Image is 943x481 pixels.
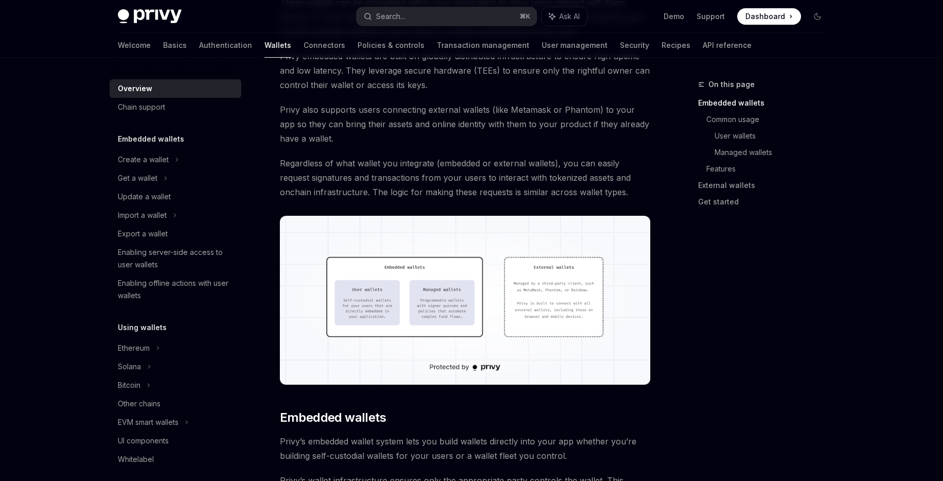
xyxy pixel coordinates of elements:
[118,453,154,466] div: Whitelabel
[559,11,580,22] span: Ask AI
[542,7,587,26] button: Ask AI
[697,11,725,22] a: Support
[163,33,187,58] a: Basics
[110,432,241,450] a: UI components
[706,111,834,128] a: Common usage
[118,321,167,334] h5: Using wallets
[715,128,834,144] a: User wallets
[118,191,171,203] div: Update a wallet
[542,33,608,58] a: User management
[118,277,235,302] div: Enabling offline actions with user wallets
[809,8,826,25] button: Toggle dark mode
[304,33,345,58] a: Connectors
[199,33,252,58] a: Authentication
[280,216,651,385] img: images/walletoverview.png
[662,33,690,58] a: Recipes
[745,11,785,22] span: Dashboard
[110,450,241,469] a: Whitelabel
[620,33,649,58] a: Security
[118,246,235,271] div: Enabling server-side access to user wallets
[118,379,140,391] div: Bitcoin
[520,12,530,21] span: ⌘ K
[358,33,424,58] a: Policies & controls
[264,33,291,58] a: Wallets
[118,342,150,354] div: Ethereum
[280,102,651,146] span: Privy also supports users connecting external wallets (like Metamask or Phantom) to your app so t...
[110,98,241,116] a: Chain support
[118,33,151,58] a: Welcome
[118,82,152,95] div: Overview
[280,434,651,463] span: Privy’s embedded wallet system lets you build wallets directly into your app whether you’re build...
[118,398,161,410] div: Other chains
[708,78,755,91] span: On this page
[357,7,537,26] button: Search...⌘K
[118,228,168,240] div: Export a wallet
[437,33,529,58] a: Transaction management
[664,11,684,22] a: Demo
[110,187,241,206] a: Update a wallet
[110,79,241,98] a: Overview
[118,153,169,166] div: Create a wallet
[118,172,157,184] div: Get a wallet
[118,9,182,24] img: dark logo
[376,10,405,23] div: Search...
[110,394,241,413] a: Other chains
[698,194,834,210] a: Get started
[280,156,651,199] span: Regardless of what wallet you integrate (embedded or external wallets), you can easily request si...
[737,8,801,25] a: Dashboard
[110,243,241,274] a: Enabling server-side access to user wallets
[715,144,834,161] a: Managed wallets
[698,95,834,111] a: Embedded wallets
[118,360,141,373] div: Solana
[703,33,752,58] a: API reference
[118,209,167,221] div: Import a wallet
[110,225,241,243] a: Export a wallet
[110,274,241,305] a: Enabling offline actions with user wallets
[280,409,386,426] span: Embedded wallets
[280,49,651,92] span: Privy embedded wallets are built on globally distributed infrastructure to ensure high uptime and...
[706,161,834,177] a: Features
[118,133,184,145] h5: Embedded wallets
[118,416,179,428] div: EVM smart wallets
[698,177,834,194] a: External wallets
[118,101,165,113] div: Chain support
[118,435,169,447] div: UI components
